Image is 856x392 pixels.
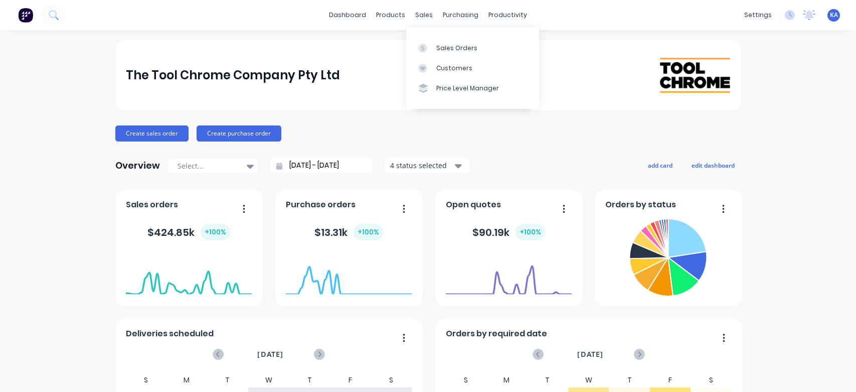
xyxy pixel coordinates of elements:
span: Orders by status [605,199,676,211]
div: S [691,373,732,387]
div: M [166,373,208,387]
div: T [289,373,330,387]
div: 4 status selected [390,160,453,171]
div: S [445,373,486,387]
div: F [330,373,371,387]
div: M [486,373,528,387]
button: add card [641,159,679,172]
div: productivity [483,8,532,23]
span: Deliveries scheduled [126,328,214,340]
a: dashboard [324,8,371,23]
span: KA [830,11,838,20]
a: Sales Orders [406,38,539,58]
img: Factory [18,8,33,23]
div: Overview [115,156,160,176]
div: T [527,373,568,387]
span: Sales orders [126,199,178,211]
button: 4 status selected [385,158,470,173]
div: W [248,373,289,387]
div: F [650,373,691,387]
img: The Tool Chrome Company Pty Ltd [660,58,730,93]
div: The Tool Chrome Company Pty Ltd [126,65,340,85]
div: + 100 % [354,224,383,240]
div: products [371,8,410,23]
button: edit dashboard [685,159,741,172]
div: $ 13.31k [314,224,383,240]
div: purchasing [438,8,483,23]
div: W [568,373,609,387]
span: Purchase orders [286,199,356,211]
button: Create purchase order [197,125,281,142]
span: [DATE] [577,349,603,360]
div: + 100 % [516,224,545,240]
div: sales [410,8,438,23]
div: S [371,373,412,387]
div: $ 90.19k [472,224,545,240]
span: [DATE] [257,349,283,360]
div: T [207,373,248,387]
a: Customers [406,58,539,78]
div: T [609,373,650,387]
a: Price Level Manager [406,78,539,98]
div: Sales Orders [436,44,477,53]
div: S [125,373,166,387]
div: settings [739,8,777,23]
button: Create sales order [115,125,189,142]
div: Customers [436,64,472,73]
div: + 100 % [201,224,230,240]
span: Open quotes [446,199,501,211]
div: Price Level Manager [436,84,499,93]
div: $ 424.85k [147,224,230,240]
